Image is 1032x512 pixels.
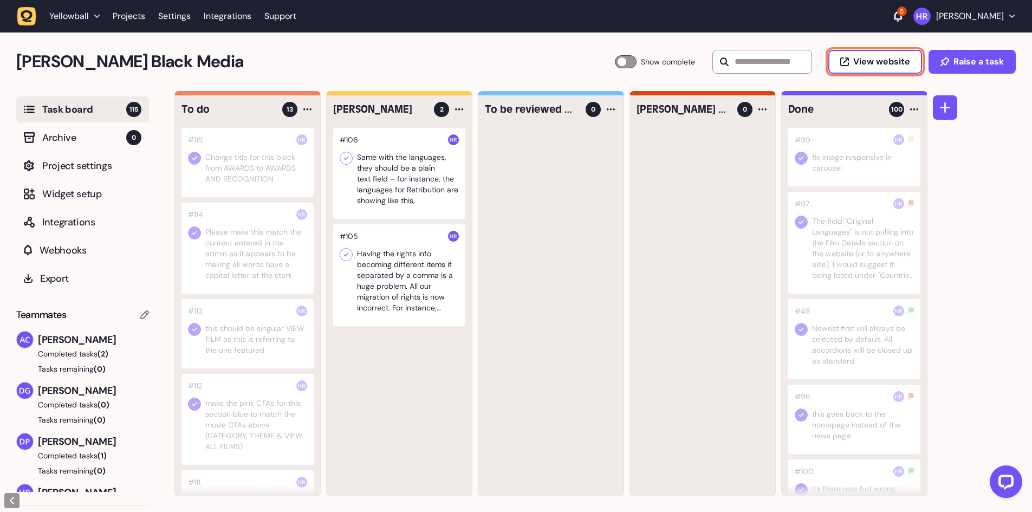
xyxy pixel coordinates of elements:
span: View website [853,57,910,66]
span: 0 [743,105,747,114]
h4: Harry [333,102,426,117]
span: 115 [126,102,141,117]
button: Archive0 [16,125,149,151]
img: Harry Robinson [893,306,904,316]
div: 5 [897,7,907,16]
button: Webhooks [16,237,149,263]
span: Widget setup [42,186,141,202]
img: Harry Robinson [893,391,904,402]
span: (1) [98,451,107,461]
span: Integrations [42,215,141,230]
img: Harry Robinson [913,8,931,25]
p: [PERSON_NAME] [936,11,1004,22]
img: Harry Robinson [893,466,904,477]
span: [PERSON_NAME] [38,332,149,347]
span: [PERSON_NAME] [38,485,149,500]
span: [PERSON_NAME] [38,383,149,398]
button: Project settings [16,153,149,179]
a: Integrations [204,7,251,26]
img: Dan Pearson [17,433,33,450]
span: 0 [591,105,595,114]
h2: Penny Black Media [16,49,615,75]
iframe: LiveChat chat widget [981,461,1027,507]
a: Support [264,11,296,22]
img: Ameet Chohan [17,332,33,348]
img: Harry Robinson [296,134,307,145]
img: Harry Robinson [448,231,459,242]
button: Tasks remaining(0) [16,465,149,476]
span: Show complete [641,55,695,68]
button: Completed tasks(0) [16,399,140,410]
img: Harry Robinson [448,134,459,145]
span: Teammates [16,307,67,322]
button: Integrations [16,209,149,235]
span: 13 [287,105,293,114]
span: (0) [94,415,106,425]
img: Harry Robinson [893,198,904,209]
span: (0) [94,364,106,374]
span: Raise a task [953,57,1004,66]
span: 0 [126,130,141,145]
img: Harry Robinson [296,209,307,220]
span: 2 [440,105,444,114]
span: (0) [94,466,106,476]
button: Tasks remaining(0) [16,364,149,374]
img: Harry Robinson [296,306,307,316]
img: Harry Robinson [296,477,307,488]
h4: Done [788,102,881,117]
a: Settings [158,7,191,26]
span: Webhooks [40,243,141,258]
button: View website [828,50,922,74]
span: Project settings [42,158,141,173]
button: Yellowball [17,7,106,26]
span: Yellowball [49,11,89,22]
button: Tasks remaining(0) [16,414,149,425]
button: Completed tasks(2) [16,348,140,359]
span: Export [40,271,141,286]
span: (2) [98,349,108,359]
button: Export [16,265,149,291]
a: Projects [113,7,145,26]
span: [PERSON_NAME] [38,434,149,449]
span: (0) [98,400,109,410]
button: Widget setup [16,181,149,207]
span: 100 [891,105,903,114]
img: Harry Robinson [17,484,33,501]
button: Completed tasks(1) [16,450,140,461]
button: [PERSON_NAME] [913,8,1015,25]
img: Harry Robinson [893,134,904,145]
span: Task board [42,102,126,117]
h4: To be reviewed by Yellowball [485,102,578,117]
h4: To do [181,102,275,117]
button: Task board115 [16,96,149,122]
span: Archive [42,130,126,145]
button: Raise a task [929,50,1016,74]
h4: Ameet / Dan [637,102,730,117]
img: Harry Robinson [296,380,307,391]
img: David Groombridge [17,383,33,399]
